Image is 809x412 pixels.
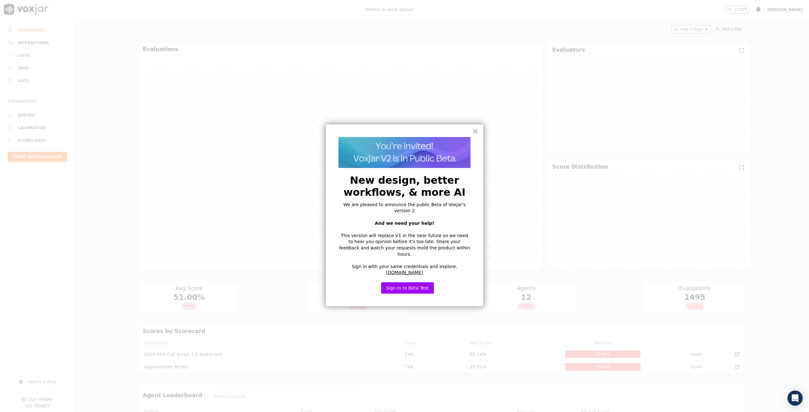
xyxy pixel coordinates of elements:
button: Sign in to Beta Test [381,282,434,294]
div: Open Intercom Messenger [788,391,803,406]
p: We are pleased to announce the public Beta of Voxjar's version 2 [338,202,471,214]
a: [DOMAIN_NAME] [386,270,423,275]
button: Close [472,126,478,136]
strong: And we need your help! [375,221,434,226]
h2: New design, better workflows, & more AI [338,174,471,199]
p: This version will replace V1 in the near future so we need to hear you opinion before it's too la... [338,233,471,257]
span: Sign in with your same credentials and explore. [352,264,457,269]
